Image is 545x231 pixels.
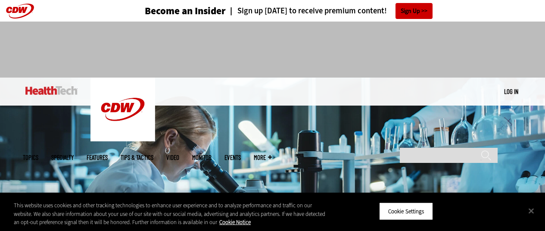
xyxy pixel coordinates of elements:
[87,154,108,161] a: Features
[166,154,179,161] a: Video
[522,201,541,220] button: Close
[224,154,241,161] a: Events
[112,6,226,16] a: Become an Insider
[226,7,387,15] a: Sign up [DATE] to receive premium content!
[90,78,155,141] img: Home
[192,154,212,161] a: MonITor
[90,134,155,144] a: CDW
[23,154,38,161] span: Topics
[14,201,327,227] div: This website uses cookies and other tracking technologies to enhance user experience and to analy...
[121,154,153,161] a: Tips & Tactics
[145,6,226,16] h3: Become an Insider
[504,87,518,95] a: Log in
[504,87,518,96] div: User menu
[25,86,78,95] img: Home
[254,154,272,161] span: More
[51,154,74,161] span: Specialty
[116,30,430,69] iframe: advertisement
[396,3,433,19] a: Sign Up
[219,219,251,226] a: More information about your privacy
[379,202,433,220] button: Cookie Settings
